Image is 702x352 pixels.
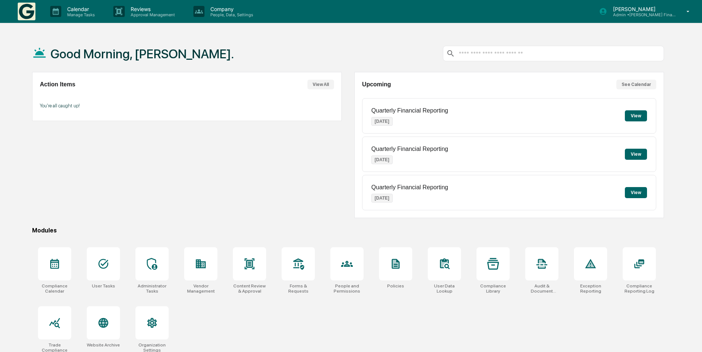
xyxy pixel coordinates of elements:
[371,155,393,164] p: [DATE]
[387,283,404,289] div: Policies
[428,283,461,294] div: User Data Lookup
[18,3,35,20] img: logo
[125,6,179,12] p: Reviews
[371,194,393,203] p: [DATE]
[61,6,99,12] p: Calendar
[362,81,391,88] h2: Upcoming
[40,103,334,108] p: You're all caught up!
[625,110,647,121] button: View
[625,187,647,198] button: View
[371,146,448,152] p: Quarterly Financial Reporting
[92,283,115,289] div: User Tasks
[233,283,266,294] div: Content Review & Approval
[204,6,257,12] p: Company
[204,12,257,17] p: People, Data, Settings
[307,80,334,89] button: View All
[476,283,510,294] div: Compliance Library
[574,283,607,294] div: Exception Reporting
[184,283,217,294] div: Vendor Management
[607,6,676,12] p: [PERSON_NAME]
[61,12,99,17] p: Manage Tasks
[623,283,656,294] div: Compliance Reporting Log
[135,283,169,294] div: Administrator Tasks
[371,184,448,191] p: Quarterly Financial Reporting
[330,283,364,294] div: People and Permissions
[371,117,393,126] p: [DATE]
[32,227,664,234] div: Modules
[525,283,558,294] div: Audit & Document Logs
[616,80,656,89] button: See Calendar
[40,81,75,88] h2: Action Items
[38,283,71,294] div: Compliance Calendar
[371,107,448,114] p: Quarterly Financial Reporting
[607,12,676,17] p: Admin • [PERSON_NAME] Financial Advisors
[625,149,647,160] button: View
[125,12,179,17] p: Approval Management
[51,46,234,61] h1: Good Morning, [PERSON_NAME].
[282,283,315,294] div: Forms & Requests
[87,342,120,348] div: Website Archive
